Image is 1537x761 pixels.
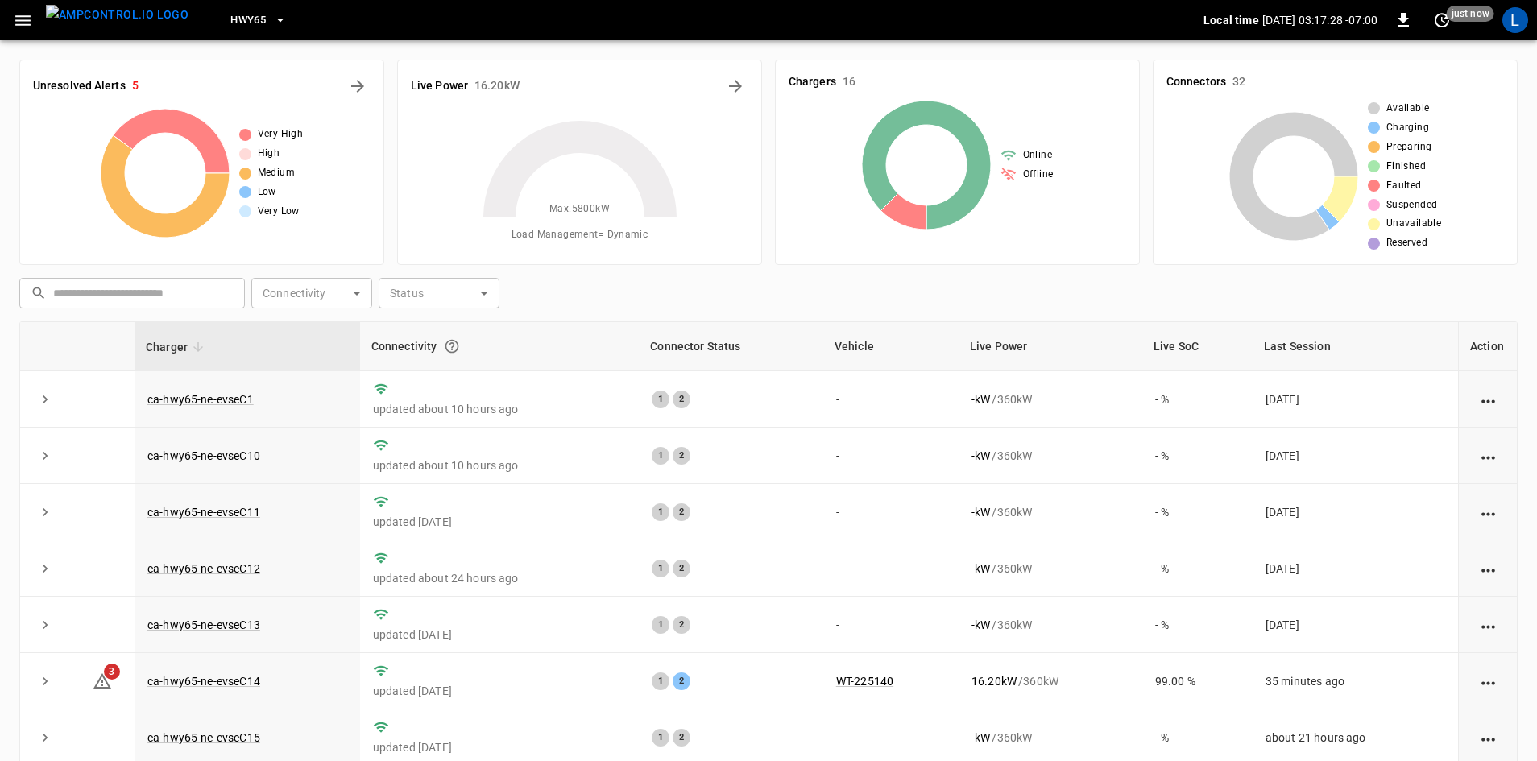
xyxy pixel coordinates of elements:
td: - % [1142,597,1253,653]
p: Local time [1203,12,1259,28]
a: WT-225140 [836,675,893,688]
td: - [823,484,959,540]
td: [DATE] [1253,428,1458,484]
h6: 32 [1232,73,1245,91]
span: Load Management = Dynamic [512,227,648,243]
span: Very Low [258,204,300,220]
span: Preparing [1386,139,1432,155]
button: expand row [33,556,57,581]
div: / 360 kW [971,673,1129,689]
p: updated [DATE] [373,739,627,755]
button: Energy Overview [723,73,748,99]
p: - kW [971,617,990,633]
a: 3 [93,674,112,687]
button: expand row [33,500,57,524]
p: - kW [971,560,990,577]
p: - kW [971,391,990,407]
span: Faulted [1386,178,1422,194]
div: / 360 kW [971,560,1129,577]
td: - % [1142,540,1253,597]
p: updated [DATE] [373,683,627,699]
p: [DATE] 03:17:28 -07:00 [1262,12,1377,28]
div: 2 [673,672,690,690]
td: 99.00 % [1142,653,1253,709]
button: All Alerts [345,73,371,99]
td: [DATE] [1253,484,1458,540]
td: - [823,371,959,428]
a: ca-hwy65-ne-evseC14 [147,675,260,688]
a: ca-hwy65-ne-evseC13 [147,618,260,631]
h6: 5 [132,77,139,95]
h6: 16 [843,73,855,91]
div: / 360 kW [971,617,1129,633]
span: HWY65 [230,11,266,30]
div: action cell options [1478,504,1498,520]
p: - kW [971,448,990,464]
h6: Unresolved Alerts [33,77,126,95]
p: - kW [971,730,990,746]
div: action cell options [1478,673,1498,689]
td: [DATE] [1253,597,1458,653]
div: action cell options [1478,730,1498,746]
a: ca-hwy65-ne-evseC15 [147,731,260,744]
button: expand row [33,669,57,693]
th: Vehicle [823,322,959,371]
div: / 360 kW [971,448,1129,464]
p: 16.20 kW [971,673,1017,689]
button: expand row [33,613,57,637]
div: 1 [652,672,669,690]
span: Low [258,184,276,201]
td: - [823,540,959,597]
div: 1 [652,447,669,465]
span: Suspended [1386,197,1438,213]
div: action cell options [1478,448,1498,464]
img: ampcontrol.io logo [46,5,188,25]
h6: Live Power [411,77,468,95]
td: - [823,428,959,484]
div: 2 [673,729,690,747]
div: / 360 kW [971,730,1129,746]
div: / 360 kW [971,391,1129,407]
p: updated [DATE] [373,627,627,643]
button: expand row [33,726,57,750]
div: Connectivity [371,332,628,361]
button: HWY65 [224,5,293,36]
p: updated [DATE] [373,514,627,530]
span: Max. 5800 kW [549,201,610,217]
div: profile-icon [1502,7,1528,33]
span: Very High [258,126,304,143]
td: - % [1142,484,1253,540]
div: 2 [673,447,690,465]
div: 1 [652,503,669,521]
th: Connector Status [639,322,823,371]
td: - % [1142,371,1253,428]
span: Offline [1023,167,1054,183]
th: Last Session [1253,322,1458,371]
p: updated about 24 hours ago [373,570,627,586]
a: ca-hwy65-ne-evseC12 [147,562,260,575]
h6: 16.20 kW [474,77,520,95]
th: Live Power [959,322,1142,371]
td: 35 minutes ago [1253,653,1458,709]
div: 2 [673,391,690,408]
div: / 360 kW [971,504,1129,520]
a: ca-hwy65-ne-evseC1 [147,393,254,406]
span: Unavailable [1386,216,1441,232]
div: 2 [673,503,690,521]
span: just now [1447,6,1494,22]
td: - [823,597,959,653]
p: updated about 10 hours ago [373,401,627,417]
span: Available [1386,101,1430,117]
span: Charger [146,337,209,357]
td: - % [1142,428,1253,484]
span: 3 [104,664,120,680]
button: expand row [33,387,57,412]
th: Action [1458,322,1517,371]
div: 1 [652,616,669,634]
div: 1 [652,729,669,747]
div: action cell options [1478,391,1498,407]
p: updated about 10 hours ago [373,457,627,474]
h6: Connectors [1166,73,1226,91]
a: ca-hwy65-ne-evseC10 [147,449,260,462]
span: Charging [1386,120,1429,136]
